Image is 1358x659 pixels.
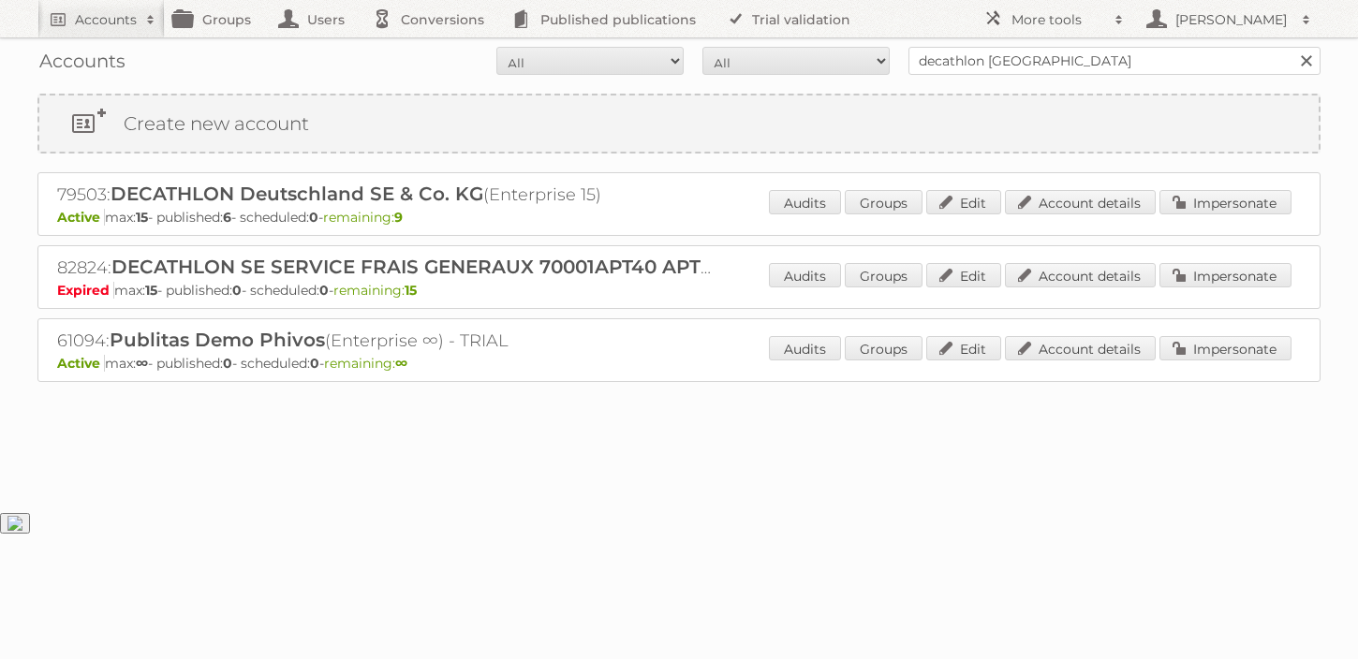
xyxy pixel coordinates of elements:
[769,336,841,360] a: Audits
[845,263,923,287] a: Groups
[57,355,1301,372] p: max: - published: - scheduled: -
[1159,263,1292,287] a: Impersonate
[405,282,417,299] strong: 15
[57,256,713,280] h2: 82824: (Enterprise 15)
[223,209,231,226] strong: 6
[136,209,148,226] strong: 15
[223,355,232,372] strong: 0
[769,263,841,287] a: Audits
[145,282,157,299] strong: 15
[310,355,319,372] strong: 0
[110,329,325,351] span: Publitas Demo Phivos
[926,336,1001,360] a: Edit
[845,190,923,214] a: Groups
[323,209,403,226] span: remaining:
[111,183,483,205] span: DECATHLON Deutschland SE & Co. KG
[57,282,1301,299] p: max: - published: - scheduled: -
[75,10,137,29] h2: Accounts
[394,209,403,226] strong: 9
[111,256,946,278] span: DECATHLON SE SERVICE FRAIS GENERAUX 70001APT40 APTONIA (Nutritions et soins)
[333,282,417,299] span: remaining:
[319,282,329,299] strong: 0
[926,263,1001,287] a: Edit
[57,355,105,372] span: Active
[1159,336,1292,360] a: Impersonate
[926,190,1001,214] a: Edit
[136,355,148,372] strong: ∞
[57,209,105,226] span: Active
[1005,336,1156,360] a: Account details
[57,209,1301,226] p: max: - published: - scheduled: -
[395,355,407,372] strong: ∞
[309,209,318,226] strong: 0
[769,190,841,214] a: Audits
[232,282,242,299] strong: 0
[39,95,1319,152] a: Create new account
[1005,263,1156,287] a: Account details
[845,336,923,360] a: Groups
[57,282,114,299] span: Expired
[57,329,713,353] h2: 61094: (Enterprise ∞) - TRIAL
[324,355,407,372] span: remaining:
[1011,10,1105,29] h2: More tools
[1005,190,1156,214] a: Account details
[57,183,713,207] h2: 79503: (Enterprise 15)
[1171,10,1292,29] h2: [PERSON_NAME]
[1159,190,1292,214] a: Impersonate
